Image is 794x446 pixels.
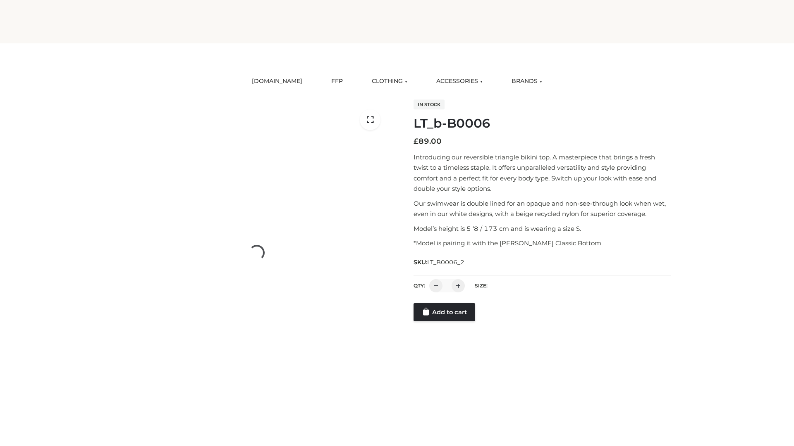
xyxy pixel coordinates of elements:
p: Model’s height is 5 ‘8 / 173 cm and is wearing a size S. [414,223,671,234]
a: CLOTHING [366,72,414,90]
p: Introducing our reversible triangle bikini top. A masterpiece that brings a fresh twist to a time... [414,152,671,194]
bdi: 89.00 [414,137,442,146]
span: LT_B0006_2 [427,259,464,266]
span: In stock [414,100,445,109]
a: BRANDS [505,72,548,90]
label: QTY: [414,282,425,289]
a: FFP [325,72,349,90]
h1: LT_b-B0006 [414,116,671,131]
p: *Model is pairing it with the [PERSON_NAME] Classic Bottom [414,238,671,249]
a: ACCESSORIES [430,72,489,90]
span: SKU: [414,257,465,267]
p: Our swimwear is double lined for an opaque and non-see-through look when wet, even in our white d... [414,198,671,219]
a: [DOMAIN_NAME] [246,72,309,90]
a: Add to cart [414,303,475,321]
span: £ [414,137,419,146]
label: Size: [475,282,488,289]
